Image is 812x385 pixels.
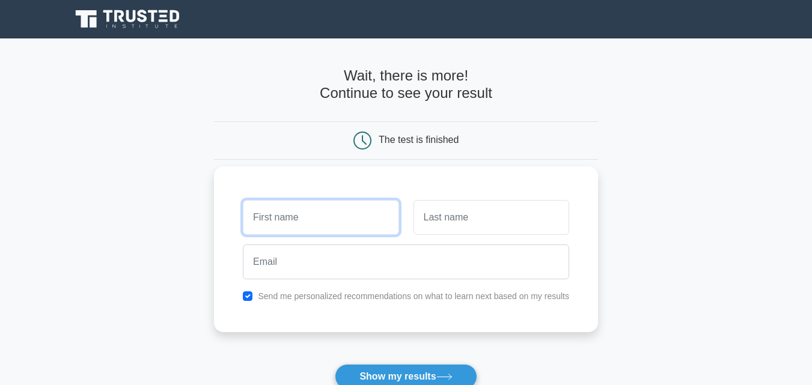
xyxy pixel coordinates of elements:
[379,135,459,145] div: The test is finished
[243,244,569,279] input: Email
[214,67,598,102] h4: Wait, there is more! Continue to see your result
[414,200,569,235] input: Last name
[258,291,569,301] label: Send me personalized recommendations on what to learn next based on my results
[243,200,398,235] input: First name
